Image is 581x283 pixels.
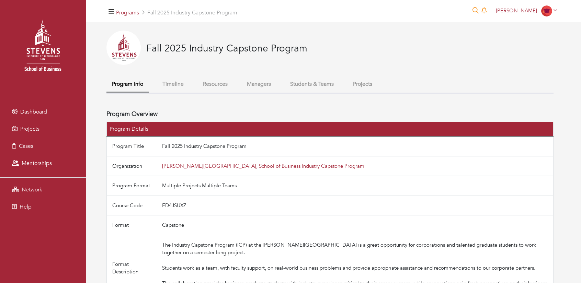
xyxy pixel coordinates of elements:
span: Help [20,203,32,211]
button: Timeline [157,77,189,92]
button: Projects [348,77,378,92]
span: [PERSON_NAME] [496,7,537,14]
span: Cases [19,142,33,150]
button: Program Info [106,77,149,93]
img: stevens_logo.png [7,12,79,84]
a: Projects [2,122,84,136]
td: Multiple Projects Multiple Teams [159,176,553,196]
img: 2025-04-24%20134207.png [106,31,141,65]
a: Help [2,200,84,214]
td: Format [107,215,159,235]
a: [PERSON_NAME] [493,7,560,14]
button: Resources [197,77,233,92]
span: Dashboard [20,108,47,116]
div: Students work as a team, with faculty support, on real-world business problems and provide approp... [162,264,550,280]
a: Programs [116,9,139,16]
td: Program Title [107,136,159,156]
h4: Program Overview [106,110,158,118]
span: Mentorships [22,160,52,167]
a: Cases [2,139,84,153]
a: [PERSON_NAME][GEOGRAPHIC_DATA], School of Business Industry Capstone Program [162,163,364,169]
a: Dashboard [2,105,84,119]
td: ED4JSUXZ [159,196,553,215]
td: Course Code [107,196,159,215]
a: Network [2,183,84,197]
span: Network [22,186,42,193]
button: Managers [241,77,276,92]
div: The Industry Capstone Program (ICP) at the [PERSON_NAME][GEOGRAPHIC_DATA] is a great opportunity ... [162,241,550,264]
th: Program Details [107,122,159,137]
td: Capstone [159,215,553,235]
td: Fall 2025 Industry Capstone Program [159,136,553,156]
h3: Fall 2025 Industry Capstone Program [146,43,307,55]
td: Program Format [107,176,159,196]
span: Projects [20,125,39,133]
a: Mentorships [2,156,84,170]
button: Students & Teams [285,77,339,92]
h5: Fall 2025 Industry Capstone Program [116,10,237,16]
img: Student-Icon-6b6867cbad302adf8029cb3ecf392088beec6a544309a027beb5b4b4576828a8.png [541,5,552,16]
td: Organization [107,156,159,176]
